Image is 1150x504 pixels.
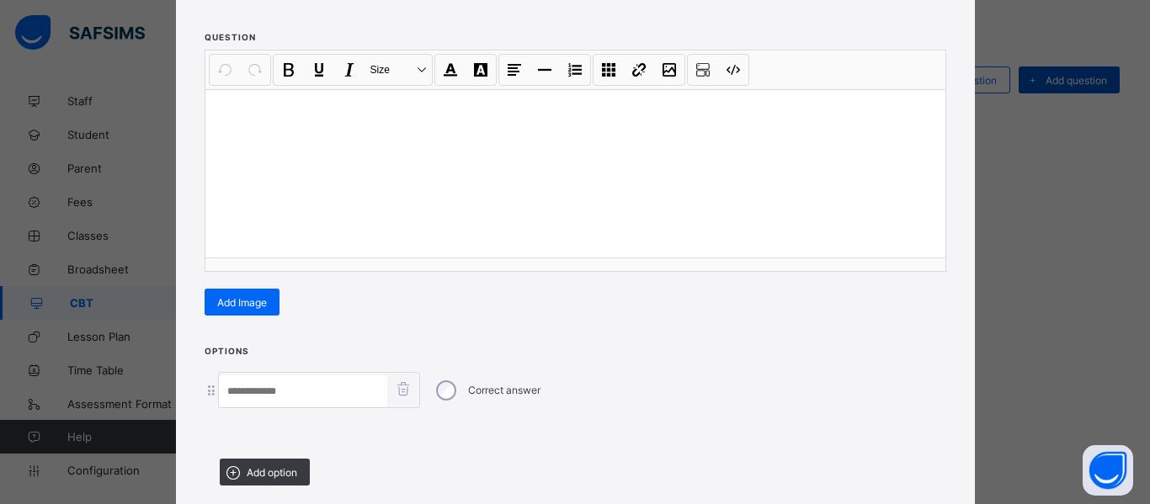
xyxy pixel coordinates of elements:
[1083,445,1133,496] button: Open asap
[689,56,717,84] button: Show blocks
[305,56,333,84] button: Underline
[205,372,946,408] div: Correct answer
[335,56,364,84] button: Italic
[561,56,589,84] button: List
[625,56,653,84] button: Link
[274,56,303,84] button: Bold
[655,56,684,84] button: Image
[594,56,623,84] button: Table
[217,296,267,309] span: Add Image
[365,56,431,84] button: Size
[205,32,256,42] span: question
[466,56,495,84] button: Highlight Color
[247,466,297,479] span: Add option
[468,384,540,396] label: Correct answer
[205,346,249,356] span: Options
[719,56,748,84] button: Code view
[210,56,239,84] button: Undo
[436,56,465,84] button: Font Color
[530,56,559,84] button: Horizontal line
[500,56,529,84] button: Align
[241,56,269,84] button: Redo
